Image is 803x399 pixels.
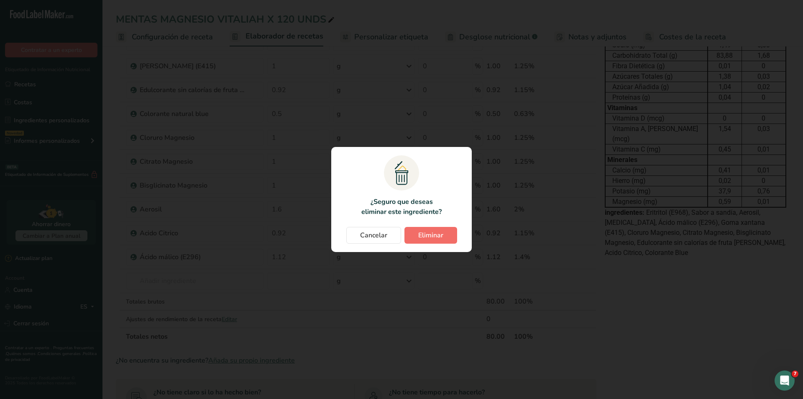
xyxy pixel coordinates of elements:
[404,227,457,244] button: Eliminar
[418,230,443,240] span: Eliminar
[346,227,401,244] button: Cancelar
[358,197,445,217] p: ¿Seguro que deseas eliminar este ingrediente?
[792,371,798,377] span: 7
[360,230,387,240] span: Cancelar
[775,371,795,391] iframe: Intercom live chat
